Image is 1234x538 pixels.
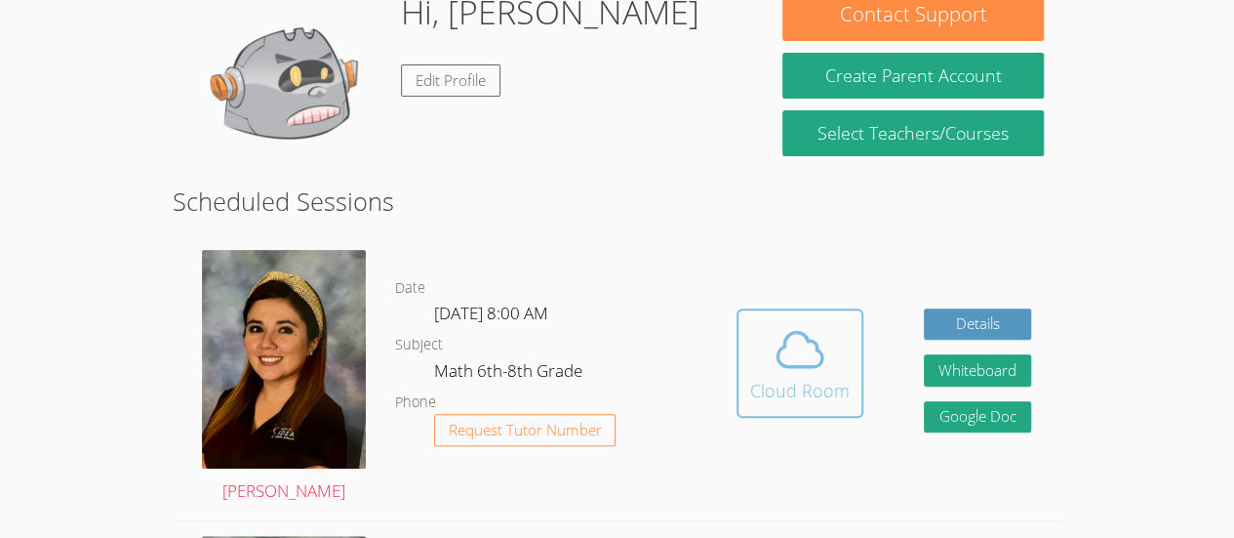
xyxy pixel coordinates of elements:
a: [PERSON_NAME] [202,250,366,505]
a: Edit Profile [401,64,500,97]
dt: Phone [395,391,436,415]
button: Cloud Room [736,309,863,418]
button: Create Parent Account [782,53,1043,99]
button: Whiteboard [924,354,1031,387]
dt: Subject [395,333,443,357]
h2: Scheduled Sessions [173,183,1061,220]
dt: Date [395,276,425,301]
span: Request Tutor Number [449,423,602,437]
span: [DATE] 8:00 AM [434,302,548,324]
div: Cloud Room [750,377,850,404]
button: Request Tutor Number [434,414,617,446]
img: avatar.png [202,250,366,469]
a: Google Doc [924,401,1031,434]
a: Details [924,309,1031,341]
dd: Math 6th-8th Grade [434,357,586,391]
a: Select Teachers/Courses [782,110,1043,156]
